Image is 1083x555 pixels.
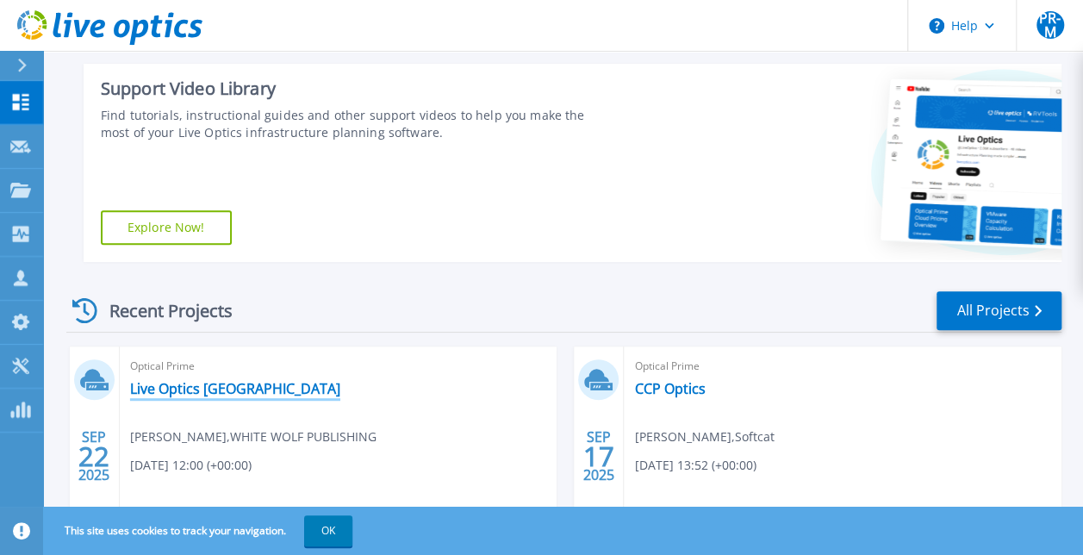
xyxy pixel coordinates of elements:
[130,456,252,475] span: [DATE] 12:00 (+00:00)
[583,449,614,464] span: 17
[130,380,340,397] a: Live Optics [GEOGRAPHIC_DATA]
[78,425,110,488] div: SEP 2025
[634,380,705,397] a: CCP Optics
[47,515,352,546] span: This site uses cookies to track your navigation.
[130,427,377,446] span: [PERSON_NAME] , WHITE WOLF PUBLISHING
[634,357,1051,376] span: Optical Prime
[101,78,609,100] div: Support Video Library
[101,210,232,245] a: Explore Now!
[634,427,774,446] span: [PERSON_NAME] , Softcat
[78,449,109,464] span: 22
[582,425,615,488] div: SEP 2025
[1036,11,1064,39] span: PR-M
[937,291,1061,330] a: All Projects
[634,456,756,475] span: [DATE] 13:52 (+00:00)
[66,290,256,332] div: Recent Projects
[130,357,547,376] span: Optical Prime
[101,107,609,141] div: Find tutorials, instructional guides and other support videos to help you make the most of your L...
[304,515,352,546] button: OK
